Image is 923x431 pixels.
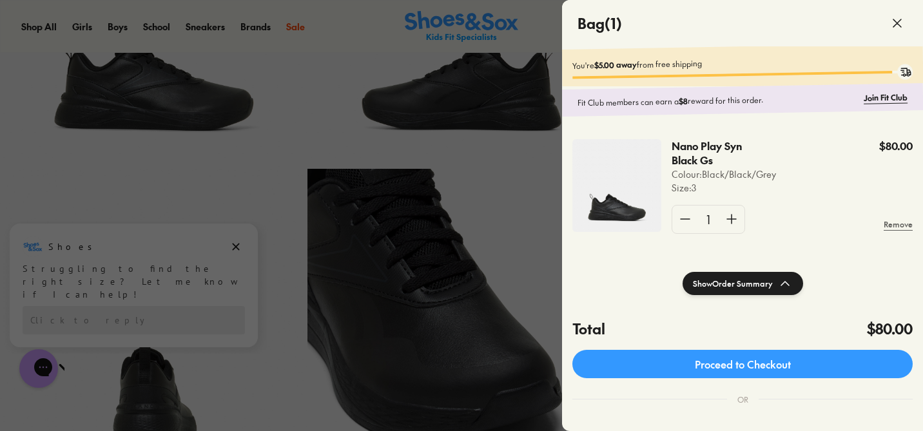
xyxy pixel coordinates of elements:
[572,53,913,71] p: You're from free shipping
[672,139,763,168] p: Nano Play Syn Black Gs
[672,181,786,195] p: Size : 3
[672,168,786,181] p: Colour: Black/Black/Grey
[683,272,803,295] button: ShowOrder Summary
[10,15,258,79] div: Message from Shoes. Struggling to find the right size? Let me know if I can help!
[727,383,759,416] div: OR
[867,318,913,340] h4: $80.00
[578,13,622,34] h4: Bag ( 1 )
[23,15,43,35] img: Shoes logo
[594,59,637,70] b: $5.00 away
[679,95,688,106] b: $8
[6,5,45,43] button: Close gorgias live chat
[48,19,99,32] h3: Shoes
[23,84,245,113] div: Reply to the campaigns
[572,318,605,340] h4: Total
[879,139,913,153] p: $80.00
[578,92,859,109] p: Fit Club members can earn a reward for this order.
[227,16,245,34] button: Dismiss campaign
[23,41,245,79] div: Struggling to find the right size? Let me know if I can help!
[698,206,719,233] div: 1
[572,350,913,378] a: Proceed to Checkout
[864,91,908,104] a: Join Fit Club
[572,139,661,232] img: 4-514780.jpg
[10,2,258,126] div: Campaign message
